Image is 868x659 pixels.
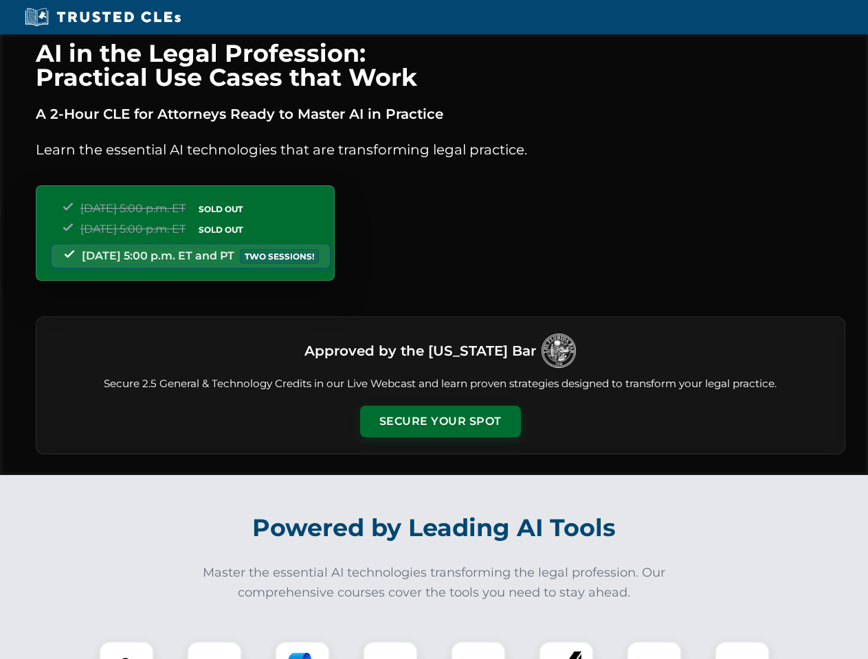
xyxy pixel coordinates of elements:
img: Trusted CLEs [21,7,185,27]
button: Secure Your Spot [360,406,521,437]
p: Learn the essential AI technologies that are transforming legal practice. [36,139,845,161]
h3: Approved by the [US_STATE] Bar [304,338,536,363]
span: [DATE] 5:00 p.m. ET [80,222,186,235]
p: A 2-Hour CLE for Attorneys Ready to Master AI in Practice [36,103,845,125]
span: SOLD OUT [194,222,247,237]
p: Master the essential AI technologies transforming the legal profession. Our comprehensive courses... [194,563,675,603]
span: SOLD OUT [194,202,247,216]
h1: AI in the Legal Profession: Practical Use Cases that Work [36,41,845,89]
span: [DATE] 5:00 p.m. ET [80,202,186,215]
h2: Powered by Leading AI Tools [54,504,815,552]
p: Secure 2.5 General & Technology Credits in our Live Webcast and learn proven strategies designed ... [53,376,828,392]
img: Logo [542,334,576,368]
